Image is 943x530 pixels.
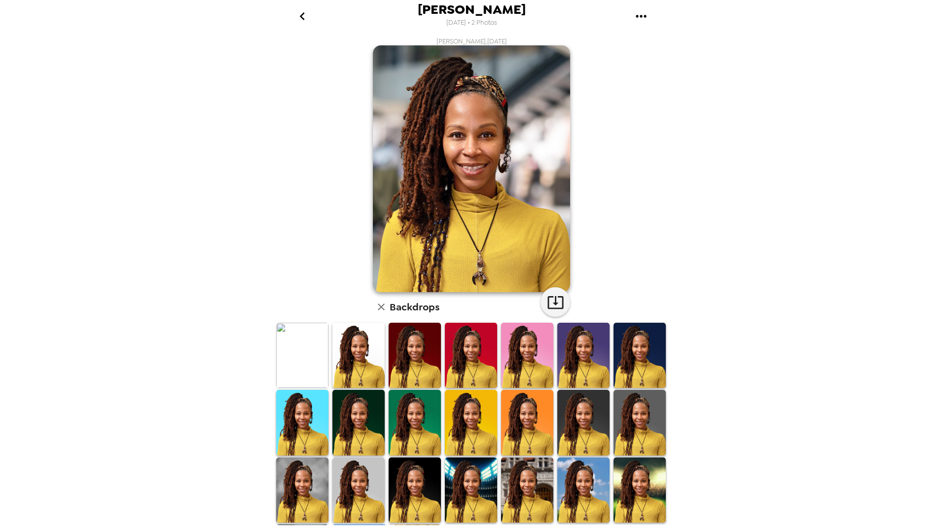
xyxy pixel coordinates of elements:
[436,37,507,45] span: [PERSON_NAME] , [DATE]
[373,45,570,292] img: user
[276,323,328,388] img: Original
[390,299,439,315] h6: Backdrops
[446,16,497,30] span: [DATE] • 2 Photos
[418,3,526,16] span: [PERSON_NAME]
